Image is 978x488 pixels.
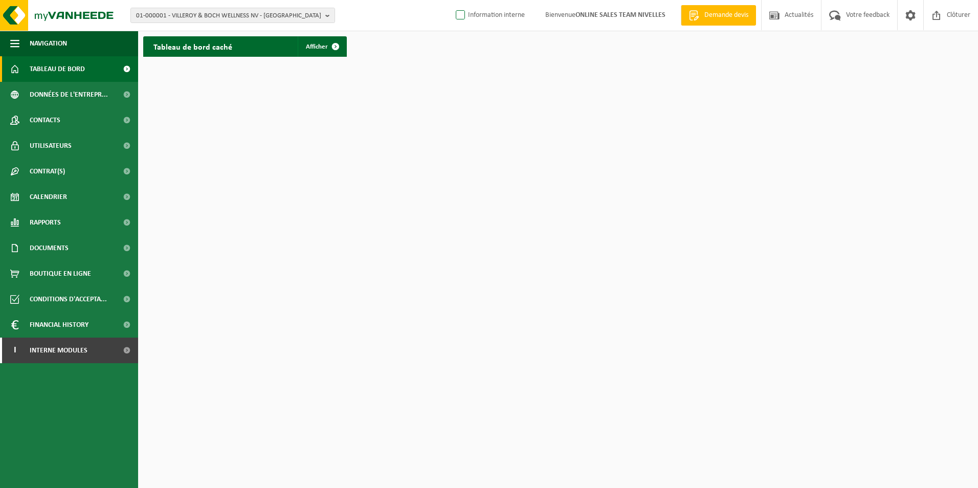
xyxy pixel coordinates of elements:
[30,159,65,184] span: Contrat(s)
[143,36,242,56] h2: Tableau de bord caché
[681,5,756,26] a: Demande devis
[306,43,328,50] span: Afficher
[130,8,335,23] button: 01-000001 - VILLEROY & BOCH WELLNESS NV - [GEOGRAPHIC_DATA]
[30,286,107,312] span: Conditions d'accepta...
[30,338,87,363] span: Interne modules
[298,36,346,57] a: Afficher
[575,11,665,19] strong: ONLINE SALES TEAM NIVELLES
[30,82,108,107] span: Données de l'entrepr...
[30,184,67,210] span: Calendrier
[30,261,91,286] span: Boutique en ligne
[30,235,69,261] span: Documents
[30,210,61,235] span: Rapports
[10,338,19,363] span: I
[454,8,525,23] label: Information interne
[136,8,321,24] span: 01-000001 - VILLEROY & BOCH WELLNESS NV - [GEOGRAPHIC_DATA]
[702,10,751,20] span: Demande devis
[30,31,67,56] span: Navigation
[30,312,88,338] span: Financial History
[30,107,60,133] span: Contacts
[30,56,85,82] span: Tableau de bord
[30,133,72,159] span: Utilisateurs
